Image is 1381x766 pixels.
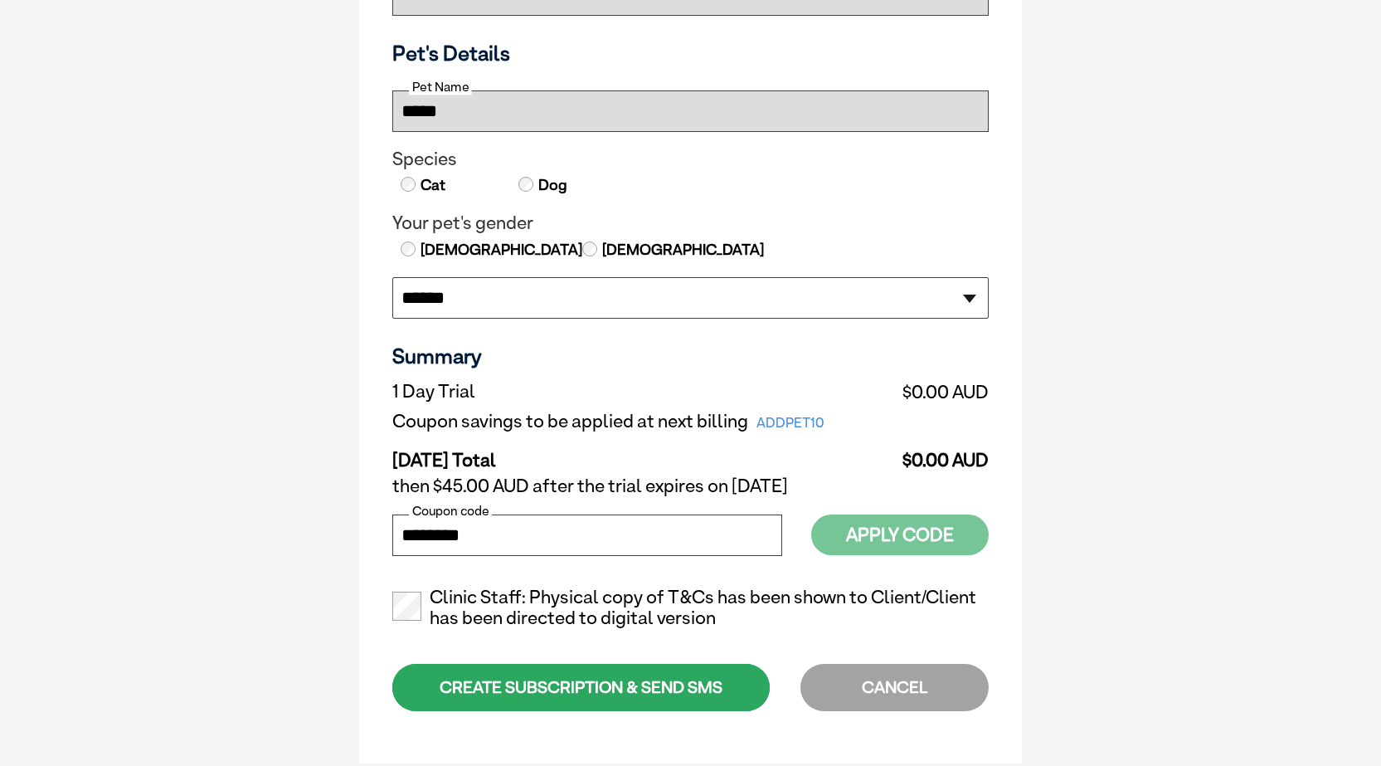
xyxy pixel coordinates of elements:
[392,471,989,501] td: then $45.00 AUD after the trial expires on [DATE]
[392,344,989,368] h3: Summary
[392,587,989,630] label: Clinic Staff: Physical copy of T&Cs has been shown to Client/Client has been directed to digital ...
[392,437,887,471] td: [DATE] Total
[392,664,770,711] div: CREATE SUBSCRIPTION & SEND SMS
[887,377,989,407] td: $0.00 AUD
[800,664,989,711] div: CANCEL
[392,377,887,407] td: 1 Day Trial
[748,412,833,435] span: ADDPET10
[392,592,421,621] input: Clinic Staff: Physical copy of T&Cs has been shown to Client/Client has been directed to digital ...
[392,212,989,234] legend: Your pet's gender
[392,407,887,437] td: Coupon savings to be applied at next billing
[386,41,995,66] h3: Pet's Details
[811,515,989,555] button: Apply Code
[887,437,989,471] td: $0.00 AUD
[392,149,989,170] legend: Species
[409,504,492,519] label: Coupon code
